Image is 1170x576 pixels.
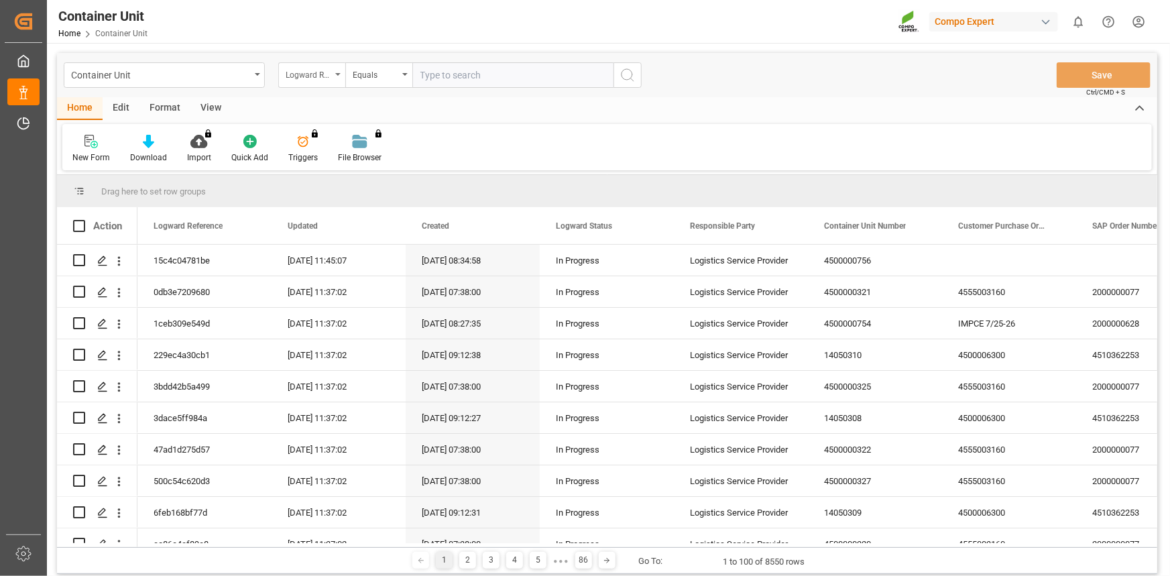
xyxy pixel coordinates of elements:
[942,528,1076,559] div: 4555003160
[137,371,272,402] div: 3bdd42b5a499
[57,371,137,402] div: Press SPACE to select this row.
[412,62,613,88] input: Type to search
[942,339,1076,370] div: 4500006300
[406,528,540,559] div: [DATE] 07:38:00
[57,339,137,371] div: Press SPACE to select this row.
[272,528,406,559] div: [DATE] 11:37:02
[272,465,406,496] div: [DATE] 11:37:02
[942,497,1076,528] div: 4500006300
[137,245,272,276] div: 15c4c04781be
[286,66,331,81] div: Logward Reference
[71,66,250,82] div: Container Unit
[137,528,272,559] div: ac86a4af89a8
[406,434,540,465] div: [DATE] 07:38:00
[57,402,137,434] div: Press SPACE to select this row.
[613,62,642,88] button: search button
[556,403,658,434] div: In Progress
[824,221,906,231] span: Container Unit Number
[1094,7,1124,37] button: Help Center
[272,402,406,433] div: [DATE] 11:37:02
[406,308,540,339] div: [DATE] 08:27:35
[942,402,1076,433] div: 4500006300
[942,465,1076,496] div: 4555003160
[556,466,658,497] div: In Progress
[556,277,658,308] div: In Progress
[674,465,808,496] div: Logistics Service Provider
[556,371,658,402] div: In Progress
[103,97,139,120] div: Edit
[674,497,808,528] div: Logistics Service Provider
[57,276,137,308] div: Press SPACE to select this row.
[674,308,808,339] div: Logistics Service Provider
[942,308,1076,339] div: IMPCE 7/25-26
[272,339,406,370] div: [DATE] 11:37:02
[57,528,137,560] div: Press SPACE to select this row.
[57,465,137,497] div: Press SPACE to select this row.
[57,434,137,465] div: Press SPACE to select this row.
[190,97,231,120] div: View
[57,245,137,276] div: Press SPACE to select this row.
[639,555,663,568] div: Go To:
[674,245,808,276] div: Logistics Service Provider
[808,402,942,433] div: 14050308
[674,276,808,307] div: Logistics Service Provider
[406,402,540,433] div: [DATE] 09:12:27
[353,66,398,81] div: Equals
[556,435,658,465] div: In Progress
[137,308,272,339] div: 1ceb309e549d
[808,497,942,528] div: 14050309
[288,221,318,231] span: Updated
[1086,87,1125,97] span: Ctrl/CMD + S
[556,340,658,371] div: In Progress
[556,529,658,560] div: In Progress
[942,434,1076,465] div: 4555003160
[72,152,110,164] div: New Form
[57,497,137,528] div: Press SPACE to select this row.
[272,371,406,402] div: [DATE] 11:37:02
[674,339,808,370] div: Logistics Service Provider
[530,552,546,569] div: 5
[57,97,103,120] div: Home
[278,62,345,88] button: open menu
[808,465,942,496] div: 4500000327
[898,10,920,34] img: Screenshot%202023-09-29%20at%2010.02.21.png_1712312052.png
[674,434,808,465] div: Logistics Service Provider
[674,402,808,433] div: Logistics Service Provider
[130,152,167,164] div: Download
[57,308,137,339] div: Press SPACE to select this row.
[556,308,658,339] div: In Progress
[406,339,540,370] div: [DATE] 09:12:38
[272,434,406,465] div: [DATE] 11:37:02
[808,276,942,307] div: 4500000321
[1057,62,1151,88] button: Save
[137,465,272,496] div: 500c54c620d3
[808,434,942,465] div: 4500000322
[506,552,523,569] div: 4
[272,245,406,276] div: [DATE] 11:45:07
[942,276,1076,307] div: 4555003160
[137,402,272,433] div: 3dace5ff984a
[556,221,612,231] span: Logward Status
[406,497,540,528] div: [DATE] 09:12:31
[137,276,272,307] div: 0db3e7209680
[556,498,658,528] div: In Progress
[406,465,540,496] div: [DATE] 07:38:00
[231,152,268,164] div: Quick Add
[674,528,808,559] div: Logistics Service Provider
[406,371,540,402] div: [DATE] 07:38:00
[137,434,272,465] div: 47ad1d275d57
[345,62,412,88] button: open menu
[483,552,500,569] div: 3
[64,62,265,88] button: open menu
[942,371,1076,402] div: 4555003160
[674,371,808,402] div: Logistics Service Provider
[723,555,805,569] div: 1 to 100 of 8550 rows
[58,6,148,26] div: Container Unit
[575,552,592,569] div: 86
[808,371,942,402] div: 4500000325
[406,245,540,276] div: [DATE] 08:34:58
[154,221,223,231] span: Logward Reference
[422,221,449,231] span: Created
[929,9,1063,34] button: Compo Expert
[58,29,80,38] a: Home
